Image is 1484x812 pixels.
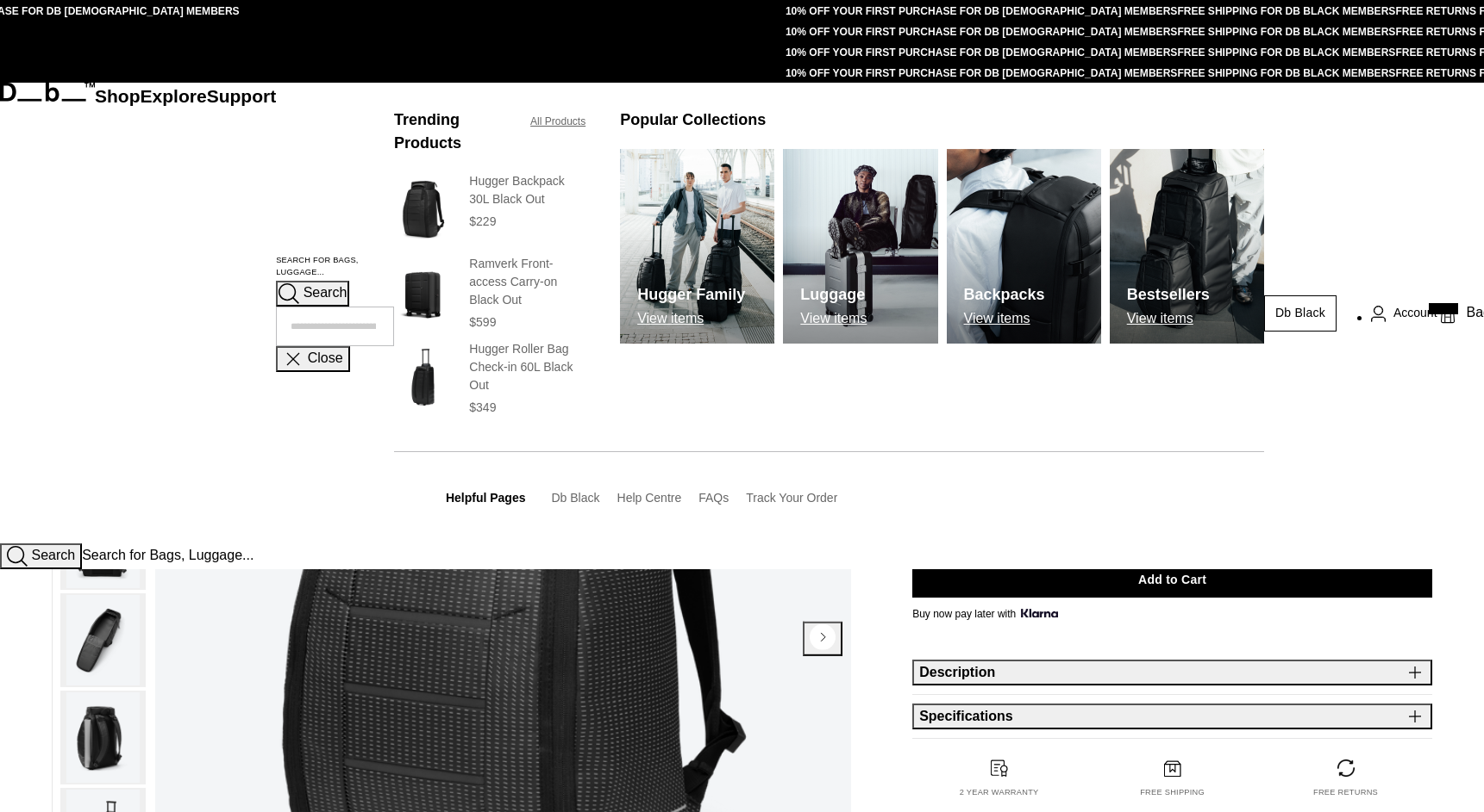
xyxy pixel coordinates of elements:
[620,149,774,344] img: Db
[60,593,146,687] button: Hugger Backpack 25L Reflective Black
[1127,311,1210,326] p: View items
[617,491,682,505] a: Help Centre
[786,26,1177,38] a: 10% OFF YOUR FIRST PURCHASE FOR DB [DEMOGRAPHIC_DATA] MEMBERS
[60,691,146,784] button: Hugger Backpack 25L Reflective Black
[637,283,745,307] h3: Hugger Family
[95,86,141,106] a: Shop
[960,787,1039,799] p: 2 year warranty
[1021,609,1058,617] img: {"height" => 20, "alt" => "Klarna"}
[912,606,1058,622] span: Buy now pay later with
[141,86,207,106] a: Explore
[1110,149,1264,344] img: Db
[783,149,937,344] img: Db
[1127,283,1210,307] h3: Bestsellers
[803,621,842,655] button: Next slide
[66,692,140,783] img: Hugger Backpack 25L Reflective Black
[637,311,745,326] p: View items
[551,491,599,505] a: Db Black
[66,595,140,685] img: Hugger Backpack 25L Reflective Black
[469,172,585,208] h3: Hugger Backpack 30L Black Out
[469,340,585,394] h3: Hugger Roller Bag Check-in 60L Black Out
[1264,295,1337,332] a: Db Black
[620,108,766,132] h3: Popular Collections
[1177,67,1395,79] a: FREE SHIPPING FOR DB BLACK MEMBERS
[469,315,496,329] span: $599
[469,255,585,309] h3: Ramverk Front-access Carry-on Black Out
[800,283,867,307] h3: Luggage
[304,285,348,300] span: Search
[207,86,277,106] a: Support
[786,46,1177,59] a: 10% OFF YOUR FIRST PURCHASE FOR DB [DEMOGRAPHIC_DATA] MEMBERS
[786,5,1177,17] a: 10% OFF YOUR FIRST PURCHASE FOR DB [DEMOGRAPHIC_DATA] MEMBERS
[947,149,1101,344] img: Db
[308,350,343,365] span: Close
[394,108,513,155] h3: Trending Products
[276,255,394,279] label: Search for Bags, Luggage...
[912,704,1432,729] button: Specifications
[783,149,937,344] a: Db Luggage View items
[95,83,276,543] nav: Main Navigation
[1140,787,1205,799] p: Free shipping
[31,548,75,562] span: Search
[276,281,349,307] button: Search
[1371,303,1437,324] a: Account
[469,400,496,414] span: $349
[469,214,496,228] span: $229
[964,283,1045,307] h3: Backpacks
[947,149,1101,344] a: Db Backpacks View items
[446,489,526,507] h3: Helpful Pages
[394,340,452,414] img: Hugger Roller Bag Check-in 60L Black Out
[394,255,585,332] a: Ramverk Front-access Carry-on Black Out Ramverk Front-access Carry-on Black Out $599
[394,172,452,246] img: Hugger Backpack 30L Black Out
[276,346,349,372] button: Close
[912,660,1432,685] button: Description
[746,491,837,505] a: Track Your Order
[620,149,774,344] a: Db Hugger Family View items
[1110,149,1264,344] a: Db Bestsellers View items
[800,311,867,326] p: View items
[786,67,1177,79] a: 10% OFF YOUR FIRST PURCHASE FOR DB [DEMOGRAPHIC_DATA] MEMBERS
[394,340,585,417] a: Hugger Roller Bag Check-in 60L Black Out Hugger Roller Bag Check-in 60L Black Out $349
[1177,46,1395,59] a: FREE SHIPPING FOR DB BLACK MEMBERS
[1177,26,1395,38] a: FREE SHIPPING FOR DB BLACK MEMBERS
[394,255,452,329] img: Ramverk Front-access Carry-on Black Out
[912,561,1432,598] button: Add to Cart
[1177,5,1395,17] a: FREE SHIPPING FOR DB BLACK MEMBERS
[530,114,585,129] a: All Products
[1393,304,1437,322] span: Account
[1313,787,1378,799] p: Free returns
[698,491,729,505] a: FAQs
[394,172,585,246] a: Hugger Backpack 30L Black Out Hugger Backpack 30L Black Out $229
[964,311,1045,326] p: View items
